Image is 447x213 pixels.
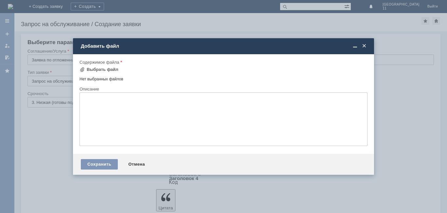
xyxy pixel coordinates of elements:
div: Содержимое файла [80,60,366,64]
span: Свернуть (Ctrl + M) [352,43,358,49]
span: Закрыть [361,43,367,49]
div: [PERSON_NAME]/Добрый вечер! Удалите пожалуйста отложенные чеки. [GEOGRAPHIC_DATA]. [3,3,96,18]
div: Выбрать файл [87,67,118,72]
div: Описание [80,87,366,91]
div: Нет выбранных файлов [80,74,367,82]
div: Добавить файл [81,43,367,49]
